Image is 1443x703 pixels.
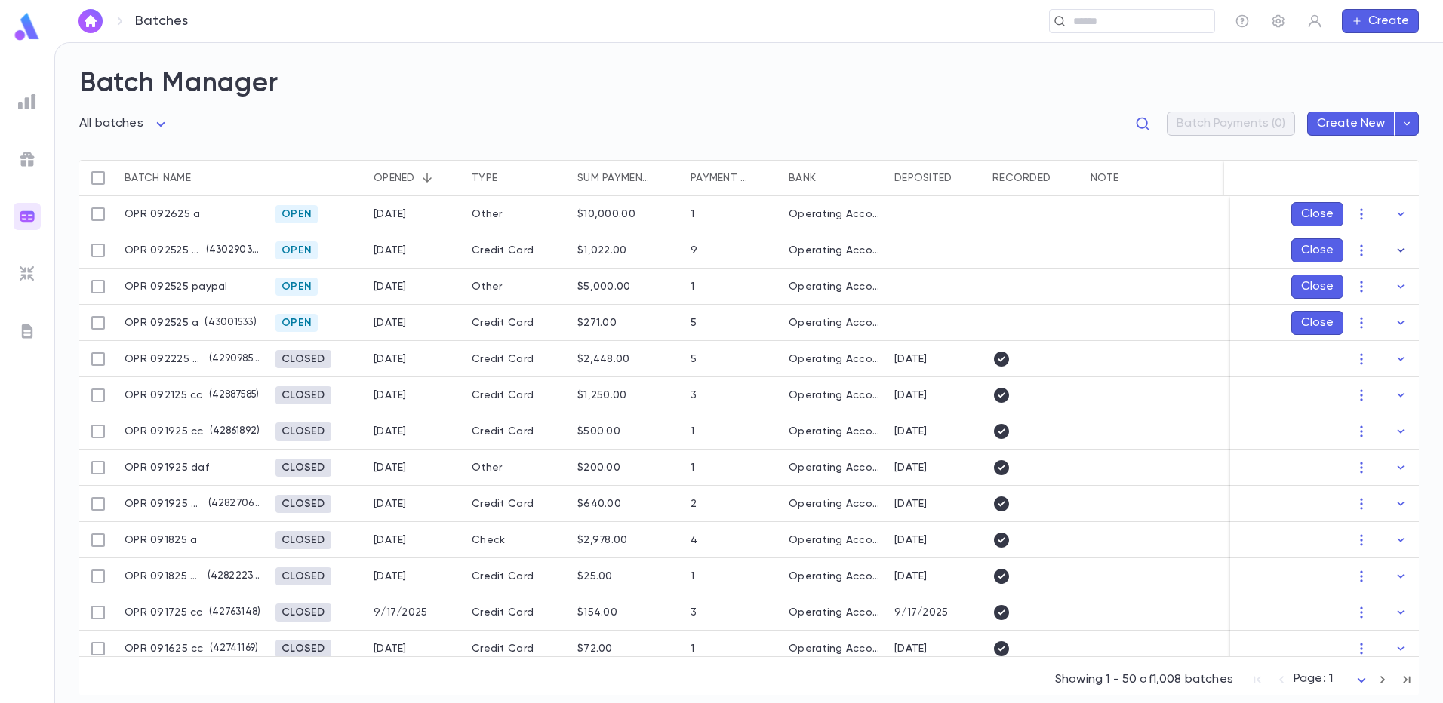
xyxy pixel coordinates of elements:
[203,351,260,367] p: ( 42909852 )
[894,389,928,401] div: 9/21/2025
[275,606,331,619] span: Closed
[1294,668,1371,691] div: Page: 1
[464,269,570,305] div: Other
[1342,9,1419,33] button: Create
[691,606,697,619] div: 3
[1055,672,1233,687] p: Showing 1 - 50 of 1,008 batches
[577,606,617,619] div: $154.00
[464,522,570,558] div: Check
[374,353,407,365] div: 9/21/2025
[202,496,260,511] p: ( 42827069 )
[275,422,331,441] div: Closed 9/21/2025
[577,570,613,582] div: $25.00
[691,570,694,582] div: 1
[894,606,949,619] div: 9/17/2025
[691,389,697,401] div: 3
[464,305,570,341] div: Credit Card
[275,495,331,513] div: Closed 9/21/2025
[651,166,675,190] button: Sort
[275,386,331,404] div: Closed 9/24/2025
[691,498,697,510] div: 2
[275,353,331,365] span: Closed
[894,534,928,546] div: 9/18/2025
[691,281,694,293] div: 1
[125,643,204,655] p: OPR 091625 cc
[18,265,36,283] img: imports_grey.530a8a0e642e233f2baf0ef88e8c9fcb.svg
[894,353,928,365] div: 9/22/2025
[203,388,259,403] p: ( 42887585 )
[1307,112,1395,136] button: Create New
[789,244,879,256] div: Operating Account - New
[125,353,203,365] p: OPR 092225 cc
[125,425,204,437] p: OPR 091925 cc
[275,317,318,329] span: Open
[789,462,879,474] div: Operating Account - New
[894,425,928,437] div: 9/19/2025
[789,160,816,196] div: Bank
[577,462,620,474] div: $200.00
[1083,160,1234,196] div: Note
[374,208,407,220] div: 9/26/2025
[691,462,694,474] div: 1
[781,160,887,196] div: Bank
[894,570,928,582] div: 9/18/2025
[577,643,613,655] div: $72.00
[577,389,627,401] div: $1,250.00
[691,534,697,546] div: 4
[117,160,268,196] div: Batch name
[18,93,36,111] img: reports_grey.c525e4749d1bce6a11f5fe2a8de1b229.svg
[200,243,260,258] p: ( 43029034 )
[789,534,879,546] div: Operating Account - New
[464,413,570,450] div: Credit Card
[789,208,879,220] div: Operating Account - New
[464,450,570,486] div: Other
[464,558,570,594] div: Credit Card
[789,353,879,365] div: Operating Account - New
[789,570,879,582] div: Operating Account - New
[82,15,100,27] img: home_white.a664292cf8c1dea59945f0da9f25487c.svg
[952,166,977,190] button: Sort
[577,208,635,220] div: $10,000.00
[894,160,952,196] div: Deposited
[1291,275,1343,299] button: Close
[125,534,197,546] p: OPR 091825 a
[894,498,928,510] div: 9/19/2025
[1291,311,1343,335] button: Close
[18,150,36,168] img: campaigns_grey.99e729a5f7ee94e3726e6486bddda8f1.svg
[1118,166,1143,190] button: Sort
[789,498,879,510] div: Operating Account - New
[691,317,697,329] div: 5
[366,160,464,196] div: Opened
[275,570,331,582] span: Closed
[125,389,203,401] p: OPR 092125 cc
[275,281,318,293] span: Open
[985,160,1083,196] div: Recorded
[79,67,1419,100] h2: Batch Manager
[1051,166,1075,190] button: Sort
[374,534,407,546] div: 9/18/2025
[18,322,36,340] img: letters_grey.7941b92b52307dd3b8a917253454ce1c.svg
[691,208,694,220] div: 1
[374,570,407,582] div: 9/18/2025
[275,643,331,655] span: Closed
[374,244,407,256] div: 9/25/2025
[464,160,570,196] div: Type
[789,389,879,401] div: Operating Account - New
[275,462,331,474] span: Closed
[691,244,697,256] div: 9
[464,232,570,269] div: Credit Card
[125,498,202,510] p: OPR 091925 cc
[135,13,188,29] p: Batches
[275,640,331,658] div: Closed 9/21/2025
[374,498,407,510] div: 9/18/2025
[374,425,407,437] div: 9/19/2025
[125,317,198,329] p: OPR 092525 a
[691,425,694,437] div: 1
[894,462,928,474] div: 9/19/2025
[374,317,407,329] div: 9/25/2025
[374,606,428,619] div: 9/17/2025
[577,534,628,546] div: $2,978.00
[18,207,36,226] img: batches_gradient.0a22e14384a92aa4cd678275c0c39cc4.svg
[125,208,200,220] p: OPR 092625 a
[789,643,879,655] div: Operating Account - New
